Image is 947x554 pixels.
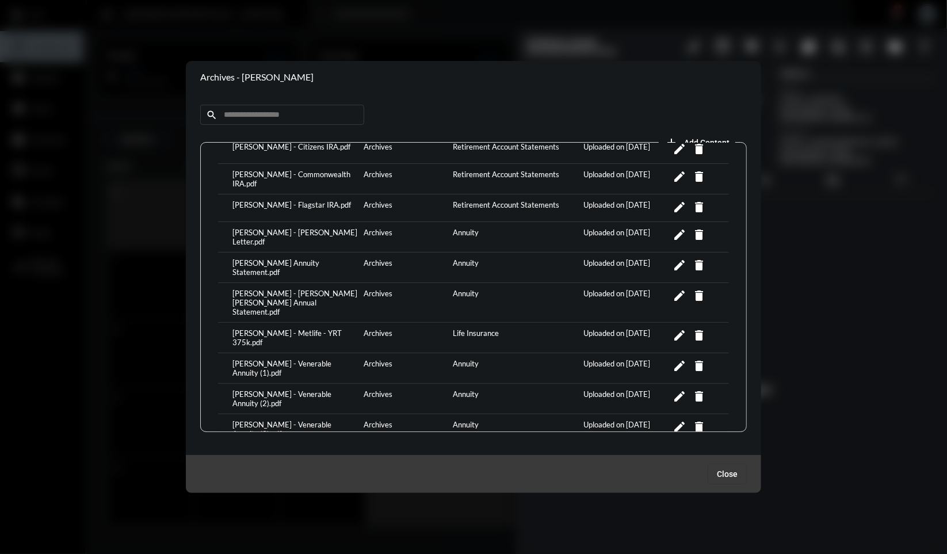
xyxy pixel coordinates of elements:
div: Annuity [450,420,581,438]
div: Uploaded on [DATE] [581,170,670,188]
mat-icon: Edit Content [673,420,686,434]
div: Archives [361,170,450,188]
div: Uploaded on [DATE] [581,389,670,408]
div: [PERSON_NAME] - Venerable Annuity (3).pdf [230,420,361,438]
mat-icon: Edit Content [673,359,686,373]
div: Annuity [450,289,581,316]
div: Archives [361,289,450,316]
mat-icon: Delete Content [692,228,706,242]
mat-icon: Edit Content [673,228,686,242]
div: [PERSON_NAME] - [PERSON_NAME] [PERSON_NAME] Annual Statement.pdf [230,289,361,316]
div: [PERSON_NAME] - Metlife - YRT 375k.pdf [230,328,361,347]
div: Archives [361,200,450,216]
div: Archives [361,258,450,277]
div: Life Insurance [450,328,581,347]
div: Uploaded on [DATE] [581,420,670,438]
div: Retirement Account Statements [450,200,581,216]
div: Uploaded on [DATE] [581,359,670,377]
mat-icon: Delete Content [692,420,706,434]
div: Archives [361,389,450,408]
div: [PERSON_NAME] - Citizens IRA.pdf [230,142,361,158]
mat-icon: Edit Content [673,258,686,272]
mat-icon: Delete Content [692,142,706,156]
h2: Archives - [PERSON_NAME] [200,71,314,82]
mat-icon: Edit Content [673,142,686,156]
div: Annuity [450,258,581,277]
div: Uploaded on [DATE] [581,289,670,316]
div: [PERSON_NAME] - Commonwealth IRA.pdf [230,170,361,188]
mat-icon: Delete Content [692,328,706,342]
mat-icon: Delete Content [692,200,706,214]
mat-icon: Delete Content [692,289,706,303]
div: [PERSON_NAME] - Venerable Annuity (2).pdf [230,389,361,408]
div: Archives [361,420,450,438]
span: Close [717,469,738,479]
div: [PERSON_NAME] - [PERSON_NAME] Letter.pdf [230,228,361,246]
mat-icon: Edit Content [673,200,686,214]
mat-icon: Delete Content [692,359,706,373]
div: Archives [361,228,450,246]
div: [PERSON_NAME] - Flagstar IRA.pdf [230,200,361,216]
mat-icon: Delete Content [692,389,706,403]
span: Add Content [684,138,730,147]
mat-icon: Edit Content [673,289,686,303]
mat-icon: Delete Content [692,170,706,184]
mat-icon: Delete Content [692,258,706,272]
div: Uploaded on [DATE] [581,200,670,216]
div: [PERSON_NAME] - Venerable Annuity (1).pdf [230,359,361,377]
mat-icon: add [665,136,678,150]
div: Uploaded on [DATE] [581,228,670,246]
div: Annuity [450,359,581,377]
div: Uploaded on [DATE] [581,258,670,277]
div: Archives [361,142,450,158]
button: add vault [659,131,735,154]
div: Archives [361,328,450,347]
div: Annuity [450,228,581,246]
div: Retirement Account Statements [450,142,581,158]
div: Uploaded on [DATE] [581,142,670,158]
div: Uploaded on [DATE] [581,328,670,347]
div: Retirement Account Statements [450,170,581,188]
button: Close [708,464,747,484]
mat-icon: Edit Content [673,328,686,342]
mat-icon: Edit Content [673,389,686,403]
mat-icon: Edit Content [673,170,686,184]
div: Archives [361,359,450,377]
div: Annuity [450,389,581,408]
div: [PERSON_NAME] Annuity Statement.pdf [230,258,361,277]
